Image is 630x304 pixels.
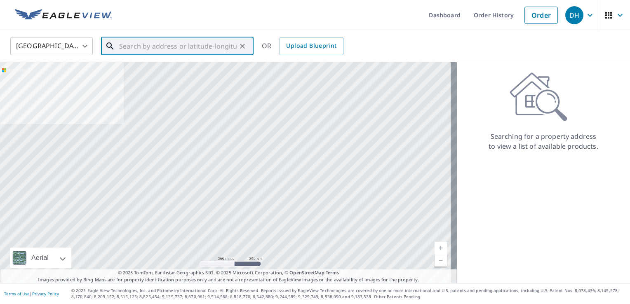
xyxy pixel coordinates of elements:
[289,269,324,276] a: OpenStreetMap
[237,40,248,52] button: Clear
[488,131,599,151] p: Searching for a property address to view a list of available products.
[435,254,447,267] a: Current Level 5, Zoom Out
[71,288,626,300] p: © 2025 Eagle View Technologies, Inc. and Pictometry International Corp. All Rights Reserved. Repo...
[118,269,339,276] span: © 2025 TomTom, Earthstar Geographics SIO, © 2025 Microsoft Corporation, ©
[326,269,339,276] a: Terms
[280,37,343,55] a: Upload Blueprint
[29,248,51,268] div: Aerial
[10,248,71,268] div: Aerial
[15,9,112,21] img: EV Logo
[262,37,343,55] div: OR
[524,7,558,24] a: Order
[435,242,447,254] a: Current Level 5, Zoom In
[565,6,583,24] div: DH
[4,291,30,297] a: Terms of Use
[4,291,59,296] p: |
[286,41,336,51] span: Upload Blueprint
[32,291,59,297] a: Privacy Policy
[10,35,93,58] div: [GEOGRAPHIC_DATA]
[119,35,237,58] input: Search by address or latitude-longitude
